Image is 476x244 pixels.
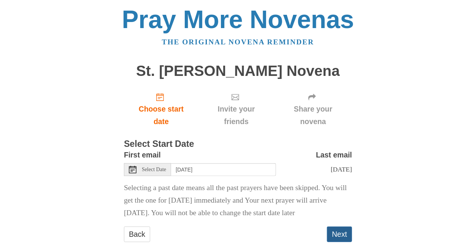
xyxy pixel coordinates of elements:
[122,5,354,33] a: Pray More Novenas
[124,149,161,161] label: First email
[282,103,344,128] span: Share your novena
[316,149,352,161] label: Last email
[124,227,150,242] a: Back
[124,182,352,219] p: Selecting a past date means all the past prayers have been skipped. You will get the one for [DAT...
[171,163,276,176] input: Use the arrow keys to pick a date
[124,139,352,149] h3: Select Start Date
[274,87,352,132] div: Click "Next" to confirm your start date first.
[124,87,198,132] a: Choose start date
[162,38,314,46] a: The original novena reminder
[198,87,274,132] div: Click "Next" to confirm your start date first.
[124,63,352,79] h1: St. [PERSON_NAME] Novena
[142,167,166,172] span: Select Date
[206,103,267,128] span: Invite your friends
[327,227,352,242] button: Next
[331,165,352,173] span: [DATE]
[132,103,191,128] span: Choose start date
